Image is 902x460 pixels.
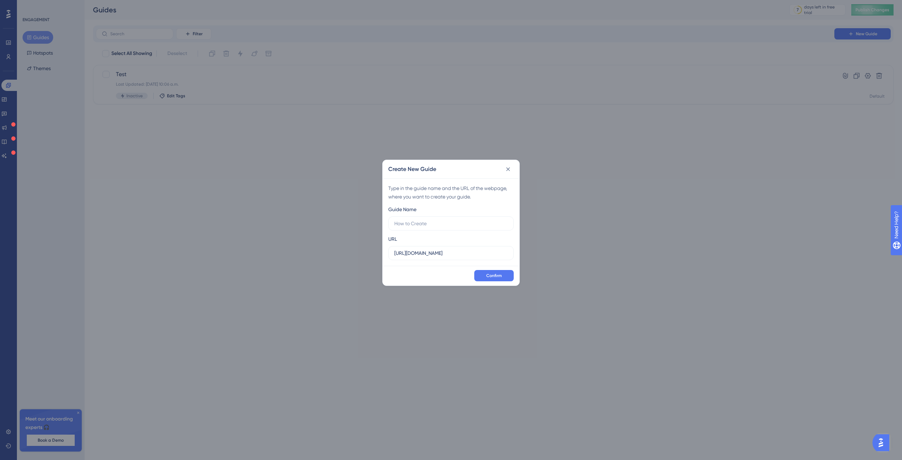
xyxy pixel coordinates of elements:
[872,432,894,453] iframe: UserGuiding AI Assistant Launcher
[388,184,514,201] div: Type in the guide name and the URL of the webpage, where you want to create your guide.
[394,220,508,227] input: How to Create
[388,205,416,214] div: Guide Name
[17,2,44,10] span: Need Help?
[388,165,436,173] h2: Create New Guide
[388,235,397,243] div: URL
[394,249,508,257] input: https://www.example.com
[486,273,502,278] span: Confirm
